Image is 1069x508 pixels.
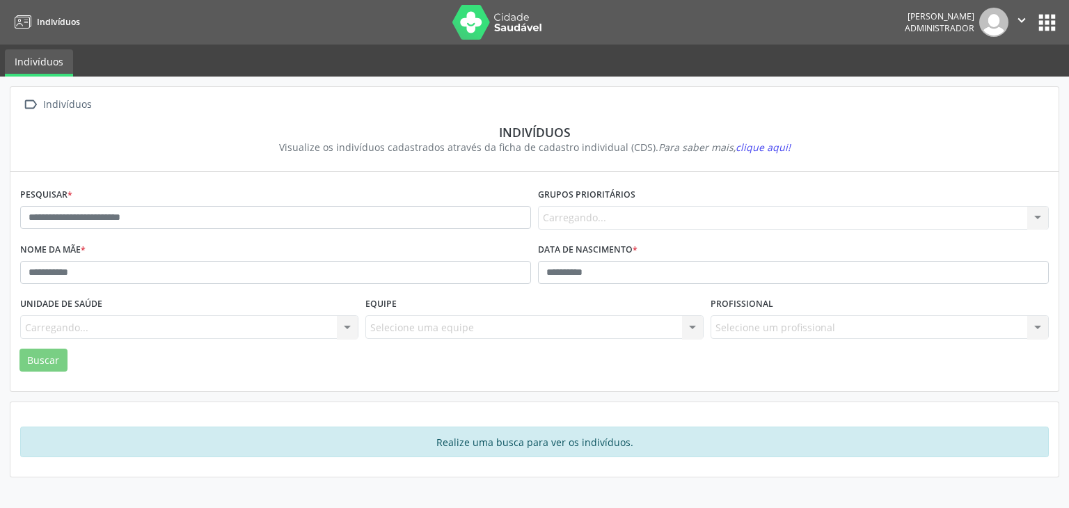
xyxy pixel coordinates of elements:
[37,16,80,28] span: Indivíduos
[20,427,1049,457] div: Realize uma busca para ver os indivíduos.
[10,10,80,33] a: Indivíduos
[658,141,791,154] i: Para saber mais,
[40,95,94,115] div: Indivíduos
[20,184,72,206] label: Pesquisar
[736,141,791,154] span: clique aqui!
[538,184,635,206] label: Grupos prioritários
[20,95,40,115] i: 
[19,349,68,372] button: Buscar
[1014,13,1029,28] i: 
[538,239,638,261] label: Data de nascimento
[365,294,397,315] label: Equipe
[979,8,1008,37] img: img
[905,10,974,22] div: [PERSON_NAME]
[20,294,102,315] label: Unidade de saúde
[1035,10,1059,35] button: apps
[20,239,86,261] label: Nome da mãe
[20,95,94,115] a:  Indivíduos
[711,294,773,315] label: Profissional
[30,140,1039,154] div: Visualize os indivíduos cadastrados através da ficha de cadastro individual (CDS).
[1008,8,1035,37] button: 
[30,125,1039,140] div: Indivíduos
[905,22,974,34] span: Administrador
[5,49,73,77] a: Indivíduos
